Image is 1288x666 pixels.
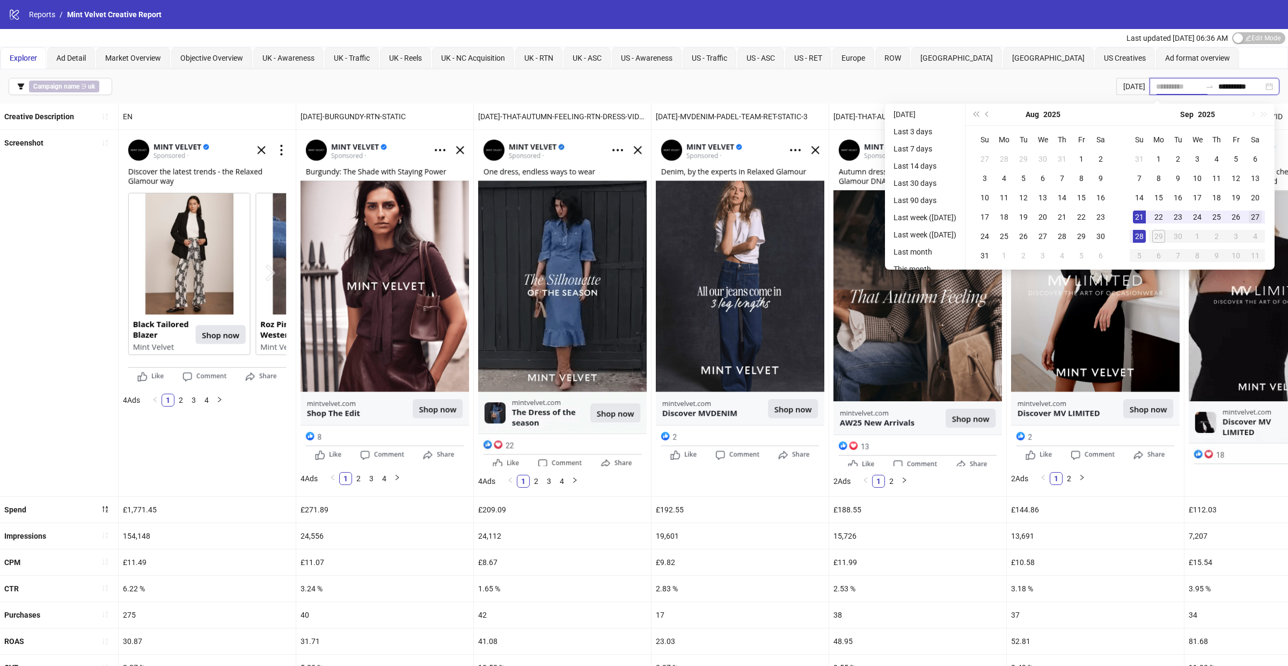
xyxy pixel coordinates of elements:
td: 2025-08-18 [994,207,1014,227]
li: Last 3 days [889,125,961,138]
div: 3 [1036,249,1049,262]
img: Screenshot 6832564151100 [478,134,647,466]
li: 1 [872,475,885,488]
button: Campaign name ∋ uk [9,78,112,95]
th: Tu [1168,130,1188,149]
div: 29 [1152,230,1165,243]
td: 2025-09-05 [1226,149,1246,169]
span: sort-ascending [101,558,109,566]
li: Last 7 days [889,142,961,155]
button: Previous month (PageUp) [982,104,993,125]
div: 28 [1133,230,1146,243]
button: Choose a year [1043,104,1060,125]
span: left [507,477,514,483]
div: 3 [978,172,991,185]
li: 1 [1050,472,1063,485]
button: right [898,475,911,488]
span: UK - ASC [573,54,602,62]
td: 2025-09-14 [1130,188,1149,207]
td: 2025-09-03 [1033,246,1052,265]
td: 2025-09-11 [1207,169,1226,188]
div: 9 [1172,172,1184,185]
td: 2025-08-05 [1014,169,1033,188]
div: EN [119,104,296,129]
div: 29 [1075,230,1088,243]
b: Screenshot [4,139,43,147]
div: 6 [1249,153,1262,165]
div: 31 [1133,153,1146,165]
td: 2025-09-06 [1246,149,1265,169]
button: right [391,472,404,485]
div: 1 [998,249,1011,262]
div: 27 [1249,211,1262,223]
li: 3 [365,472,378,485]
th: Mo [994,130,1014,149]
div: 27 [978,153,991,165]
li: Last 30 days [889,177,961,190]
a: 3 [188,394,200,406]
span: sort-ascending [101,532,109,539]
td: 2025-07-30 [1033,149,1052,169]
div: 3 [1191,153,1204,165]
td: 2025-08-25 [994,227,1014,246]
span: sort-ascending [101,611,109,618]
a: 3 [543,475,555,487]
div: 5 [1133,249,1146,262]
div: 6 [1152,249,1165,262]
td: 2025-09-10 [1188,169,1207,188]
div: 26 [1017,230,1030,243]
th: Sa [1091,130,1110,149]
button: Choose a year [1198,104,1215,125]
td: 2025-09-17 [1188,188,1207,207]
td: 2025-10-05 [1130,246,1149,265]
td: 2025-09-04 [1052,246,1072,265]
span: left [330,474,336,481]
a: 4 [378,473,390,484]
span: Ad format overview [1165,54,1230,62]
li: 1 [339,472,352,485]
div: 23 [1172,211,1184,223]
a: 4 [201,394,213,406]
span: sort-ascending [101,584,109,592]
td: 2025-10-07 [1168,246,1188,265]
li: Last 14 days [889,160,961,172]
span: US - Traffic [692,54,727,62]
li: 2 [530,475,543,488]
span: right [1079,474,1085,481]
span: ROW [884,54,901,62]
div: 9 [1094,172,1107,185]
a: Reports [27,9,57,20]
span: Objective Overview [180,54,243,62]
li: 1 [517,475,530,488]
td: 2025-08-14 [1052,188,1072,207]
td: 2025-08-02 [1091,149,1110,169]
div: 3 [1230,230,1242,243]
div: 1 [1191,230,1204,243]
span: Europe [841,54,865,62]
div: 19 [1230,191,1242,204]
li: [DATE] [889,108,961,121]
div: 11 [998,191,1011,204]
div: 12 [1017,191,1030,204]
td: 2025-09-29 [1149,227,1168,246]
div: 21 [1133,211,1146,223]
img: Screenshot 6836270605300 [656,134,824,463]
span: left [152,396,158,403]
span: UK - Reels [389,54,422,62]
td: 2025-08-20 [1033,207,1052,227]
span: US - RET [794,54,822,62]
th: Su [1130,130,1149,149]
td: 2025-09-05 [1072,246,1091,265]
div: 11 [1210,172,1223,185]
div: 7 [1172,249,1184,262]
li: Next Page [213,394,226,407]
div: 20 [1249,191,1262,204]
div: 13 [1036,191,1049,204]
td: 2025-10-02 [1207,227,1226,246]
td: 2025-08-12 [1014,188,1033,207]
td: 2025-08-07 [1052,169,1072,188]
span: left [1040,474,1046,481]
td: 2025-10-06 [1149,246,1168,265]
div: 30 [1172,230,1184,243]
b: Campaign name [33,83,79,90]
